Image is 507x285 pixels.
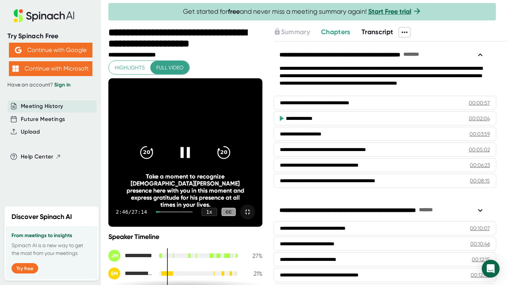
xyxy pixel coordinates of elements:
div: CC [222,208,236,216]
div: Speaker Timeline [108,233,262,241]
button: Future Meetings [21,115,65,124]
span: Highlights [115,63,145,72]
div: 2:46 / 27:14 [116,209,147,215]
h3: From meetings to insights [12,233,92,239]
div: 00:10:46 [470,240,490,248]
div: Upgrade to access [274,27,321,37]
button: Continue with Microsoft [9,61,92,76]
div: Eileen McLaughlin [108,268,153,279]
button: Continue with Google [9,43,92,58]
div: 21 % [244,270,262,277]
div: Try Spinach Free [7,32,94,40]
button: Summary [274,27,310,37]
div: 00:00:57 [469,99,490,107]
div: 00:12:48 [471,271,490,279]
div: Jaime Martin [108,250,153,262]
button: Transcript [362,27,393,37]
button: Try free [12,263,38,273]
span: Get started for and never miss a meeting summary again! [183,7,422,16]
div: 00:08:15 [470,177,490,184]
div: Open Intercom Messenger [482,260,500,278]
div: JM [108,250,120,262]
button: Chapters [321,27,350,37]
button: Highlights [109,61,151,75]
div: 00:05:02 [469,146,490,153]
div: 00:03:59 [470,130,490,138]
button: Upload [21,128,40,136]
span: Full video [156,63,183,72]
div: 00:06:23 [470,161,490,169]
span: Help Center [21,153,53,161]
b: free [228,7,240,16]
button: Full video [150,61,189,75]
span: Chapters [321,28,350,36]
div: Have an account? [7,82,94,88]
div: EM [108,268,120,279]
a: Start Free trial [368,7,411,16]
div: Take a moment to recognize [DEMOGRAPHIC_DATA][PERSON_NAME] presence here with you in this moment ... [124,173,247,208]
button: Help Center [21,153,61,161]
h2: Discover Spinach AI [12,212,72,222]
p: Spinach AI is a new way to get the most from your meetings [12,242,92,257]
button: Meeting History [21,102,63,111]
div: 27 % [244,252,262,259]
div: 00:12:15 [472,256,490,263]
div: 1 x [202,208,217,216]
a: Sign in [54,82,71,88]
span: Transcript [362,28,393,36]
img: Aehbyd4JwY73AAAAAElFTkSuQmCC [15,47,22,53]
div: 00:10:07 [470,225,490,232]
div: 00:02:04 [469,115,490,122]
span: Summary [281,28,310,36]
